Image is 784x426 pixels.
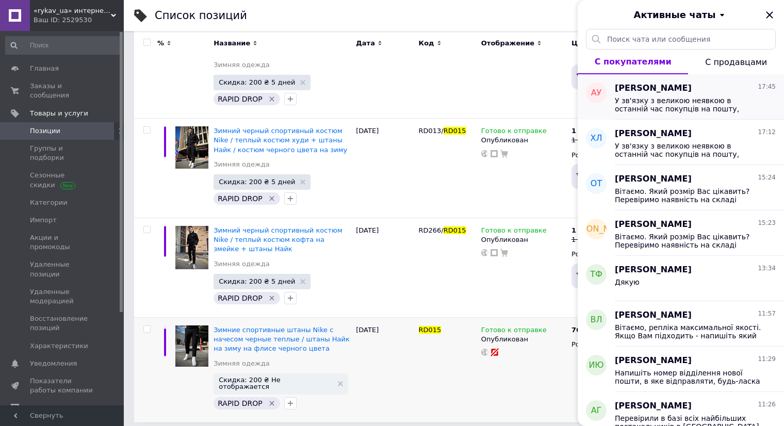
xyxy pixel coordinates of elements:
span: RD015 [444,226,466,234]
span: RAPID DROP [218,399,263,407]
svg: Удалить метку [268,95,276,103]
span: «rykav_ua» интернет магазин одежды и обуви [34,6,111,15]
div: [DATE] [353,119,416,218]
span: Восстановление позиций [30,314,95,333]
a: Зимние спортивные штаны Nike с начесом черные теплые / штаны Найк на зиму на флисе черного цвета [214,326,350,352]
input: Поиск [5,36,122,55]
b: 760 [571,326,585,334]
div: Опубликован [481,235,566,244]
b: 1 110 [571,226,593,234]
span: ТФ [590,269,602,281]
button: ОТ[PERSON_NAME]15:24Вітаємо. Який розмір Вас цікавить? Перевіримо наявність на складі [578,165,784,210]
div: Ваш ID: 2529530 [34,15,124,25]
span: 17:12 [758,128,776,137]
span: С продавцами [705,57,767,67]
span: ИЮ [589,359,603,371]
button: ХЛ[PERSON_NAME]17:12У зв'язку з великою неявкою в останній час покупців на пошту, зараз посилки в... [578,120,784,165]
span: Группы и подборки [30,144,95,162]
button: Активные чаты [607,8,755,22]
span: [PERSON_NAME] [615,128,692,140]
span: Готово к отправке [481,127,547,138]
span: [PERSON_NAME] [562,223,631,235]
span: [PERSON_NAME] [615,83,692,94]
span: Импорт [30,216,57,225]
img: Зимний черный спортивный костюм Nike / теплый костюм кофта на змейке + штаны Найк [175,226,208,269]
span: 15:23 [758,219,776,227]
span: RD266/ [419,226,444,234]
div: Опубликован [481,335,566,344]
span: Активные чаты [634,8,716,22]
span: [PERSON_NAME] [615,355,692,367]
span: Сезонные скидки [30,171,95,189]
a: Зимний черный спортивный костюм Nike / теплый костюм худи + штаны Найк / костюм черного цвета на ... [214,127,347,153]
a: Зимняя одежда [214,160,269,169]
div: 1 310 ₴ [571,136,600,145]
span: Вітаємо, репліка максимальної якості. Якщо Вам підходить - напишіть який розмір цікавить, перевір... [615,323,761,340]
a: Зимняя одежда [214,259,269,269]
span: [PERSON_NAME] [615,309,692,321]
span: АГ [591,405,602,417]
div: [DATE] [353,318,416,422]
span: Вітаємо. Який розмір Вас цікавить? Перевіримо наявність на складі [615,187,761,204]
span: Отображение [481,39,534,48]
svg: Удалить метку [268,399,276,407]
div: Список позиций [155,10,247,21]
b: 1 110 [571,127,593,135]
span: Категории [30,198,68,207]
span: ХЛ [591,133,602,144]
svg: Удалить метку [268,194,276,203]
span: Уведомления [30,359,77,368]
span: Вітаємо. Який розмір Вас цікавить? Перевіримо наявність на складі [615,233,761,249]
span: Название [214,39,250,48]
span: 11:57 [758,309,776,318]
button: С продавцами [688,50,784,74]
span: 11:26 [758,400,776,409]
span: 17:45 [758,83,776,91]
span: Отзывы [30,403,57,413]
span: [PERSON_NAME] [615,173,692,185]
span: Зимний черный спортивный костюм Nike / теплый костюм кофта на змейке + штаны Найк [214,226,342,253]
div: Розница [571,250,632,259]
span: Цена [571,39,592,48]
span: RD013/ [419,127,444,135]
span: Показатели работы компании [30,376,95,395]
img: Зимний черный спортивный костюм Nike / теплый костюм худи + штаны Найк / костюм черного цвета на ... [175,126,208,168]
span: Позиции [30,126,60,136]
span: Дякую [615,278,640,286]
span: Напишіть номер відділення нової пошти, в яке відправляти, будь-ласка [615,369,761,385]
div: Розница [571,151,632,160]
span: Готово к отправке [481,226,547,237]
div: ₴ [571,126,600,136]
button: ТФ[PERSON_NAME]13:34Дякую [578,256,784,301]
span: RD015 [419,326,442,334]
span: RAPID DROP [218,95,263,103]
span: 13:34 [758,264,776,273]
img: Зимние спортивные штаны Nike с начесом черные теплые / штаны Найк на зиму на флисе черного цвета [175,325,208,367]
span: Характеристики [30,341,88,351]
span: [PERSON_NAME] [615,264,692,276]
span: Готово к отправке [481,326,547,337]
span: [PERSON_NAME] [615,219,692,231]
span: % [157,39,164,48]
a: Зимняя одежда [214,359,269,368]
span: У зв'язку з великою неявкою в останній час покупців на пошту, зараз посилки відправляємо за перед... [615,96,761,113]
span: Скидка: 200 ₴ 5 дней [219,178,295,185]
svg: Удалить метку [268,294,276,302]
span: С покупателями [595,57,672,67]
button: Закрыть [763,9,776,21]
div: ₴ [571,325,593,335]
span: Дата [356,39,375,48]
div: [DATE] [353,19,416,119]
span: [PERSON_NAME] [615,400,692,412]
button: ВЛ[PERSON_NAME]11:57Вітаємо, репліка максимальної якості. Якщо Вам підходить - напишіть який розм... [578,301,784,347]
button: ИЮ[PERSON_NAME]11:29Напишіть номер відділення нової пошти, в яке відправляти, будь-ласка [578,347,784,392]
span: ВЛ [590,314,602,326]
div: [DATE] [353,218,416,318]
input: Поиск чата или сообщения [586,29,776,50]
span: Скидка: 200 ₴ 5 дней [219,278,295,285]
span: Код [419,39,434,48]
span: Скидка: 200 ₴ 5 дней [219,79,295,86]
span: Главная [30,64,59,73]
